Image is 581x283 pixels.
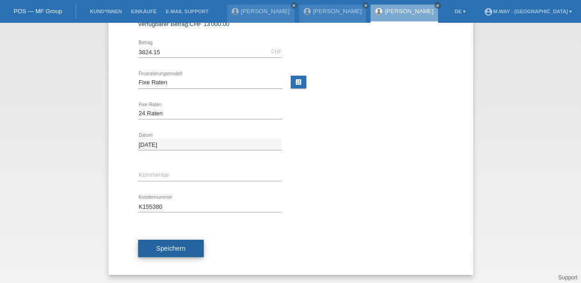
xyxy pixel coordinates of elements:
i: close [292,3,296,8]
a: [PERSON_NAME] [385,8,433,15]
i: close [363,3,368,8]
a: Support [558,274,577,281]
div: CHF [271,49,282,54]
i: calculate [295,78,302,86]
a: close [362,2,369,9]
button: Speichern [138,240,204,257]
div: Verfügbarer Betrag: [138,21,443,27]
a: close [434,2,441,9]
a: Kund*innen [85,9,126,14]
i: close [435,3,440,8]
a: close [291,2,297,9]
span: CHF 13'000.00 [190,21,229,27]
a: POS — MF Group [14,8,62,15]
a: account_circlem-way - [GEOGRAPHIC_DATA] ▾ [479,9,576,14]
span: Speichern [156,245,185,252]
a: calculate [291,76,306,88]
a: [PERSON_NAME] [313,8,362,15]
i: account_circle [484,7,493,16]
a: [PERSON_NAME] [241,8,290,15]
a: Einkäufe [126,9,161,14]
a: E-Mail Support [161,9,213,14]
a: DE ▾ [450,9,470,14]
